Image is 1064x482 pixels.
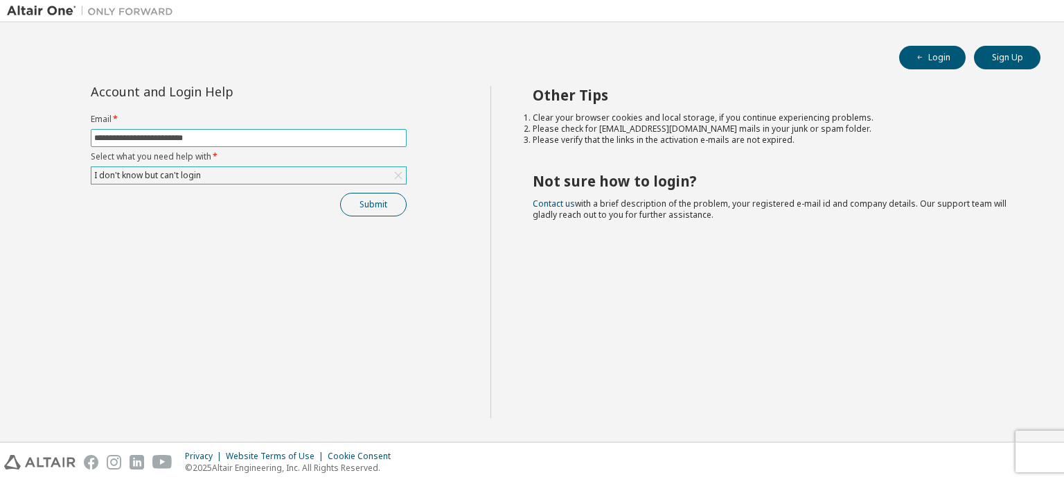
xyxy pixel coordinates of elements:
[899,46,966,69] button: Login
[92,168,203,183] div: I don't know but can't login
[107,455,121,470] img: instagram.svg
[533,123,1016,135] li: Please check for [EMAIL_ADDRESS][DOMAIN_NAME] mails in your junk or spam folder.
[84,455,98,470] img: facebook.svg
[974,46,1040,69] button: Sign Up
[533,172,1016,190] h2: Not sure how to login?
[91,167,406,184] div: I don't know but can't login
[533,198,1007,221] span: with a brief description of the problem, your registered e-mail id and company details. Our suppo...
[152,455,172,470] img: youtube.svg
[185,462,399,474] p: © 2025 Altair Engineering, Inc. All Rights Reserved.
[91,114,407,125] label: Email
[328,451,399,462] div: Cookie Consent
[533,86,1016,104] h2: Other Tips
[7,4,180,18] img: Altair One
[185,451,226,462] div: Privacy
[340,193,407,216] button: Submit
[533,198,575,209] a: Contact us
[533,112,1016,123] li: Clear your browser cookies and local storage, if you continue experiencing problems.
[226,451,328,462] div: Website Terms of Use
[91,86,344,97] div: Account and Login Help
[91,151,407,162] label: Select what you need help with
[130,455,144,470] img: linkedin.svg
[4,455,76,470] img: altair_logo.svg
[533,135,1016,146] li: Please verify that the links in the activation e-mails are not expired.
